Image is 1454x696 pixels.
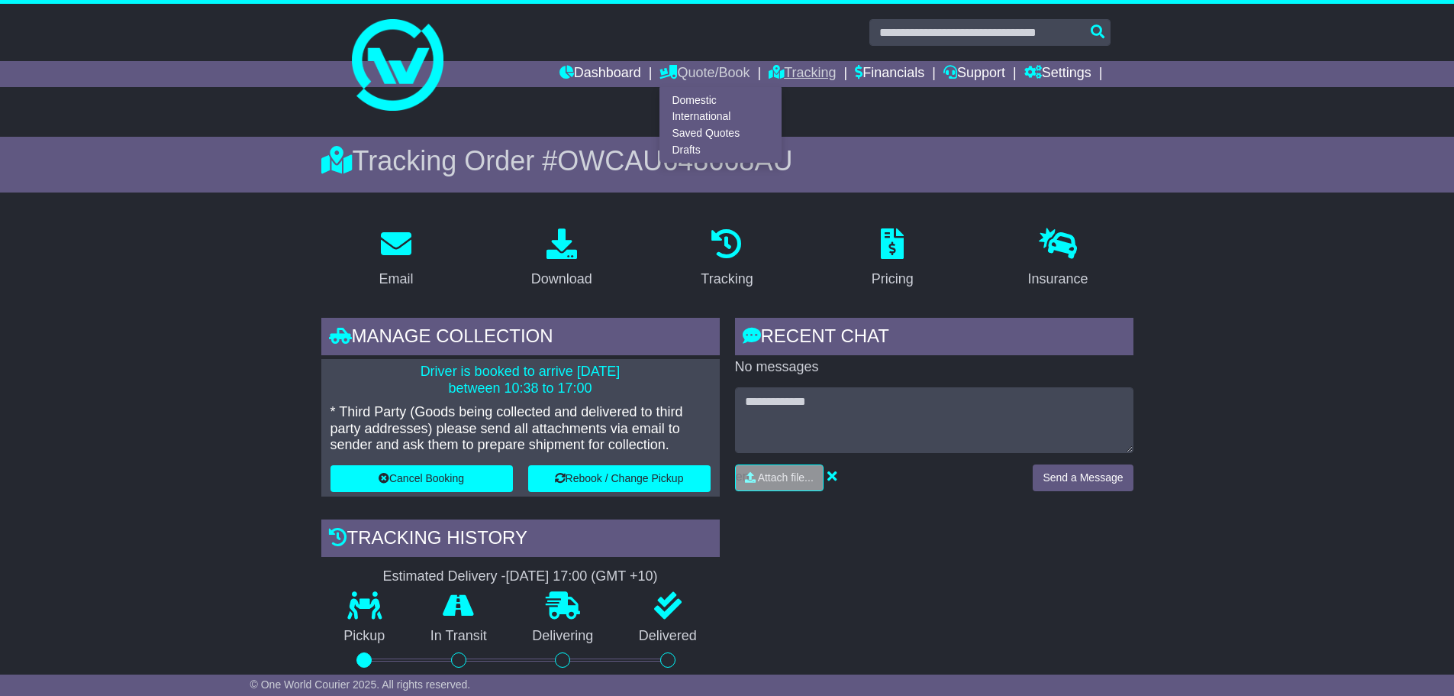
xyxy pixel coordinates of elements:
[369,223,423,295] a: Email
[855,61,924,87] a: Financials
[321,144,1133,177] div: Tracking Order #
[408,628,510,645] p: In Transit
[321,628,408,645] p: Pickup
[510,628,617,645] p: Delivering
[660,141,781,158] a: Drafts
[659,61,750,87] a: Quote/Book
[557,145,792,176] span: OWCAU648668AU
[531,269,592,290] div: Download
[659,87,782,163] div: Quote/Book
[691,223,762,295] a: Tracking
[321,318,720,359] div: Manage collection
[321,520,720,561] div: Tracking history
[735,318,1133,359] div: RECENT CHAT
[379,269,413,290] div: Email
[862,223,924,295] a: Pricing
[735,359,1133,376] p: No messages
[330,364,711,397] p: Driver is booked to arrive [DATE] between 10:38 to 17:00
[872,269,914,290] div: Pricing
[1033,465,1133,491] button: Send a Message
[521,223,602,295] a: Download
[660,108,781,125] a: International
[769,61,836,87] a: Tracking
[250,678,471,691] span: © One World Courier 2025. All rights reserved.
[1024,61,1091,87] a: Settings
[616,628,720,645] p: Delivered
[330,404,711,454] p: * Third Party (Goods being collected and delivered to third party addresses) please send all atta...
[1018,223,1098,295] a: Insurance
[1028,269,1088,290] div: Insurance
[701,269,753,290] div: Tracking
[559,61,641,87] a: Dashboard
[528,465,711,492] button: Rebook / Change Pickup
[660,92,781,108] a: Domestic
[506,568,658,585] div: [DATE] 17:00 (GMT +10)
[943,61,1005,87] a: Support
[660,125,781,142] a: Saved Quotes
[330,465,513,492] button: Cancel Booking
[321,568,720,585] div: Estimated Delivery -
